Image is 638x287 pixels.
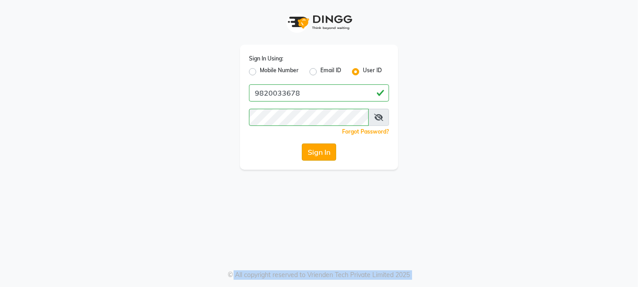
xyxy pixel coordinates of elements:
[249,109,369,126] input: Username
[363,66,382,77] label: User ID
[302,143,336,161] button: Sign In
[342,128,389,135] a: Forgot Password?
[283,9,355,36] img: logo1.svg
[249,84,389,102] input: Username
[260,66,299,77] label: Mobile Number
[320,66,341,77] label: Email ID
[249,55,283,63] label: Sign In Using:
